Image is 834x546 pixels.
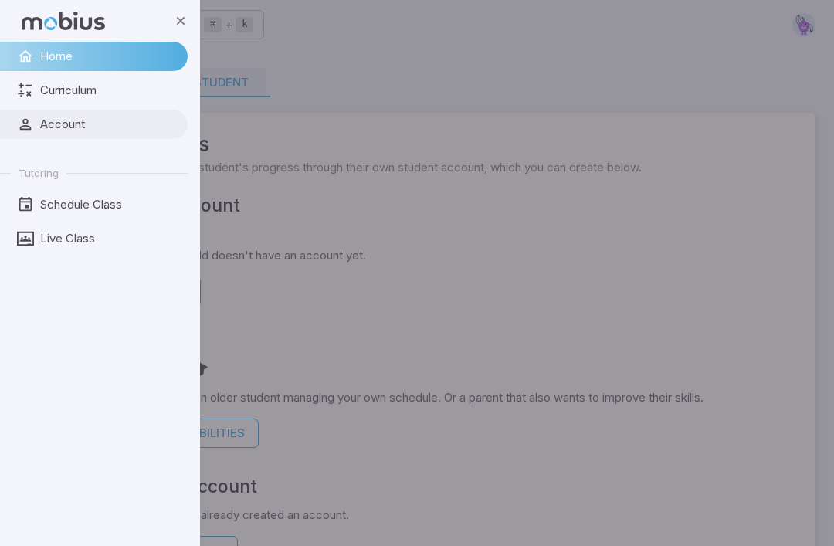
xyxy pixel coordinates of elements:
[40,196,177,213] span: Schedule Class
[40,48,177,65] span: Home
[40,116,177,133] span: Account
[40,82,177,99] span: Curriculum
[19,166,59,180] span: Tutoring
[40,230,177,247] span: Live Class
